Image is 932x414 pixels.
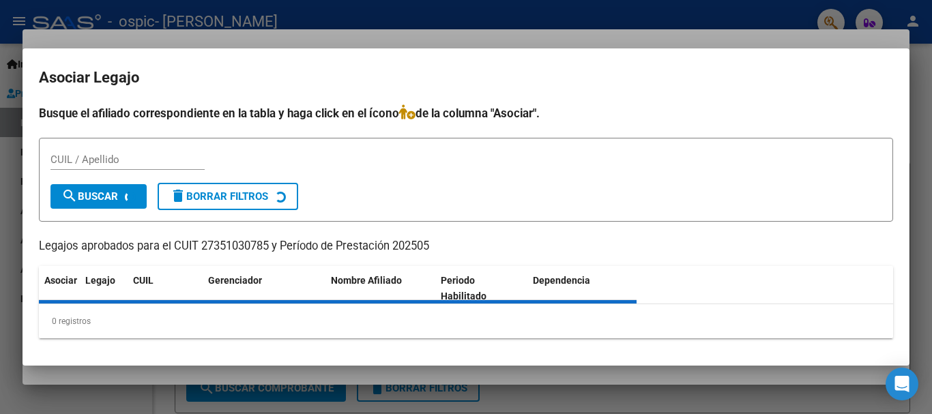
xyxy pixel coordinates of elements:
datatable-header-cell: Gerenciador [203,266,325,311]
span: Gerenciador [208,275,262,286]
div: Open Intercom Messenger [886,368,918,400]
span: Nombre Afiliado [331,275,402,286]
button: Buscar [50,184,147,209]
span: Borrar Filtros [170,190,268,203]
datatable-header-cell: Legajo [80,266,128,311]
mat-icon: delete [170,188,186,204]
span: Buscar [61,190,118,203]
span: Legajo [85,275,115,286]
datatable-header-cell: Asociar [39,266,80,311]
span: Dependencia [533,275,590,286]
datatable-header-cell: Periodo Habilitado [435,266,527,311]
div: 0 registros [39,304,893,338]
p: Legajos aprobados para el CUIT 27351030785 y Período de Prestación 202505 [39,238,893,255]
mat-icon: search [61,188,78,204]
span: Periodo Habilitado [441,275,486,301]
button: Borrar Filtros [158,183,298,210]
span: CUIL [133,275,154,286]
h4: Busque el afiliado correspondiente en la tabla y haga click en el ícono de la columna "Asociar". [39,104,893,122]
datatable-header-cell: Nombre Afiliado [325,266,435,311]
datatable-header-cell: CUIL [128,266,203,311]
span: Asociar [44,275,77,286]
datatable-header-cell: Dependencia [527,266,637,311]
h2: Asociar Legajo [39,65,893,91]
